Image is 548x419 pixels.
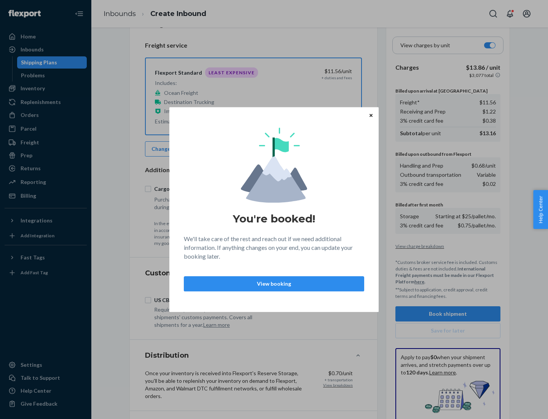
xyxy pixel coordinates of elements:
button: Close [367,111,375,119]
p: View booking [190,280,358,288]
p: We'll take care of the rest and reach out if we need additional information. If anything changes ... [184,235,364,261]
button: View booking [184,276,364,291]
h1: You're booked! [233,212,315,225]
img: svg+xml,%3Csvg%20viewBox%3D%220%200%20174%20197%22%20fill%3D%22none%22%20xmlns%3D%22http%3A%2F%2F... [241,128,307,203]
